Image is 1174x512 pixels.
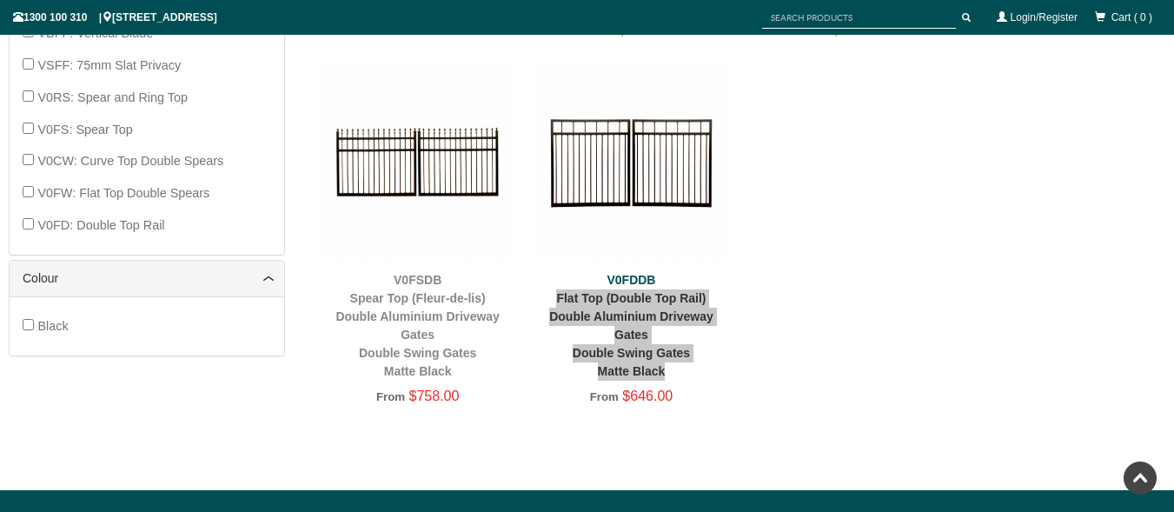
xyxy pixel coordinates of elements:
span: $646.00 [622,389,673,403]
img: V0FDDB - Flat Top (Double Top Rail) - Double Aluminium Driveway Gates - Double Swing Gates - Matt... [534,64,730,261]
a: Colour [23,269,271,288]
a: Login/Register [1011,11,1078,23]
span: Black [37,319,68,333]
span: V0FD: Double Top Rail [37,218,164,232]
a: V0FDDBFlat Top (Double Top Rail)Double Aluminium Driveway GatesDouble Swing GatesMatte Black [549,273,713,378]
a: V0FSDBSpear Top (Fleur-de-lis)Double Aluminium Driveway GatesDouble Swing GatesMatte Black [335,273,500,378]
span: VSFF: 75mm Slat Privacy [37,58,181,72]
iframe: LiveChat chat widget [826,47,1174,451]
span: V0FW: Flat Top Double Spears [37,186,209,200]
span: V0RS: Spear and Ring Top [37,90,188,104]
span: V0CW: Curve Top Double Spears [37,154,223,168]
span: V0FS: Spear Top [37,123,132,136]
img: V0FSDB - Spear Top (Fleur-de-lis) - Double Aluminium Driveway Gates - Double Swing Gates - Matte ... [320,64,516,261]
span: Cart ( 0 ) [1111,11,1152,23]
span: 1300 100 310 | [STREET_ADDRESS] [13,11,217,23]
span: From [590,390,619,403]
span: From [376,390,405,403]
input: SEARCH PRODUCTS [762,7,956,29]
span: $758.00 [409,389,460,403]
